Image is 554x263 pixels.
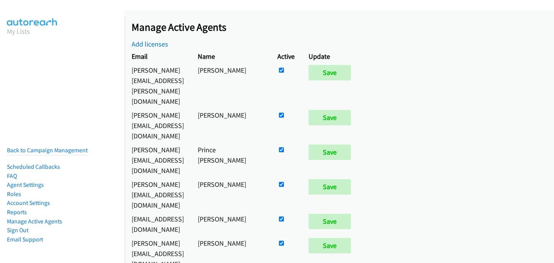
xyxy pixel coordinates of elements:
[132,21,554,34] h2: Manage Active Agents
[7,226,28,234] a: Sign Out
[309,214,351,229] input: Save
[309,110,351,125] input: Save
[191,177,270,212] td: [PERSON_NAME]
[7,27,30,36] a: My Lists
[309,65,351,80] input: Save
[132,40,168,48] a: Add licenses
[7,218,62,225] a: Manage Active Agents
[191,63,270,108] td: [PERSON_NAME]
[7,172,17,180] a: FAQ
[302,49,361,63] th: Update
[191,49,270,63] th: Name
[7,190,21,198] a: Roles
[309,238,351,253] input: Save
[7,146,88,154] a: Back to Campaign Management
[125,212,191,236] td: [EMAIL_ADDRESS][DOMAIN_NAME]
[125,63,191,108] td: [PERSON_NAME][EMAIL_ADDRESS][PERSON_NAME][DOMAIN_NAME]
[191,108,270,143] td: [PERSON_NAME]
[7,199,50,206] a: Account Settings
[125,108,191,143] td: [PERSON_NAME][EMAIL_ADDRESS][DOMAIN_NAME]
[7,208,27,216] a: Reports
[125,177,191,212] td: [PERSON_NAME][EMAIL_ADDRESS][DOMAIN_NAME]
[532,101,554,162] iframe: Resource Center
[309,145,351,160] input: Save
[7,181,44,188] a: Agent Settings
[7,163,60,170] a: Scheduled Callbacks
[191,143,270,177] td: Prince [PERSON_NAME]
[125,143,191,177] td: [PERSON_NAME][EMAIL_ADDRESS][DOMAIN_NAME]
[191,212,270,236] td: [PERSON_NAME]
[309,179,351,195] input: Save
[270,49,302,63] th: Active
[125,49,191,63] th: Email
[7,236,43,243] a: Email Support
[489,230,548,257] iframe: Checklist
